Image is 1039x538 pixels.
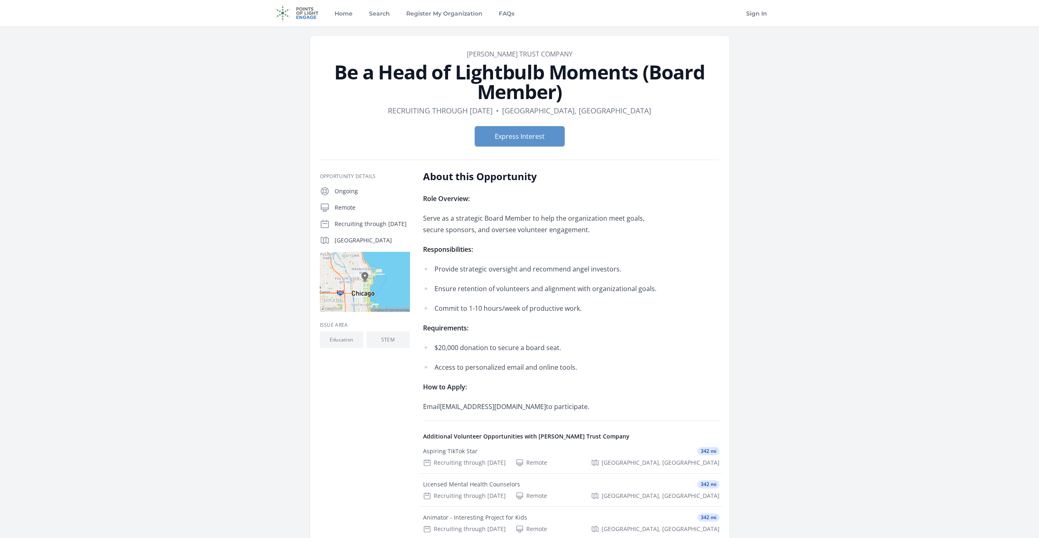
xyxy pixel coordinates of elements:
[423,447,478,455] div: Aspiring TikTok Star
[602,525,720,533] span: [GEOGRAPHIC_DATA], [GEOGRAPHIC_DATA]
[423,492,506,500] div: Recruiting through [DATE]
[320,62,720,102] h1: Be a Head of Lightbulb Moments (Board Member)
[335,187,410,195] p: Ongoing
[697,513,720,522] span: 342 mi
[423,245,473,254] strong: Responsibilities:
[335,236,410,244] p: [GEOGRAPHIC_DATA]
[423,382,467,391] strong: How to Apply:
[320,332,363,348] li: Education
[435,303,663,314] p: Commit to 1-10 hours/week of productive work.
[420,441,723,473] a: Aspiring TikTok Star 342 mi Recruiting through [DATE] Remote [GEOGRAPHIC_DATA], [GEOGRAPHIC_DATA]
[423,480,520,488] div: Licensed Mental Health Counselors
[423,513,527,522] div: Animator - Interesting Project for Kids
[602,492,720,500] span: [GEOGRAPHIC_DATA], [GEOGRAPHIC_DATA]
[423,432,720,441] h4: Additional Volunteer Opportunities with [PERSON_NAME] Trust Company
[423,323,469,332] strong: Requirements:
[367,332,410,348] li: STEM
[420,474,723,506] a: Licensed Mental Health Counselors 342 mi Recruiting through [DATE] Remote [GEOGRAPHIC_DATA], [GEO...
[516,492,547,500] div: Remote
[388,105,493,116] dd: Recruiting through [DATE]
[435,342,663,353] p: $20,000 donation to secure a board seat.
[502,105,651,116] dd: [GEOGRAPHIC_DATA], [GEOGRAPHIC_DATA]
[320,252,410,312] img: Map
[435,362,663,373] p: Access to personalized email and online tools.
[435,283,663,294] p: Ensure retention of volunteers and alignment with organizational goals.
[423,525,506,533] div: Recruiting through [DATE]
[320,322,410,328] h3: Issue area
[423,170,663,183] h2: About this Opportunity
[475,126,565,147] button: Express Interest
[320,173,410,180] h3: Opportunity Details
[335,203,410,212] p: Remote
[697,447,720,455] span: 342 mi
[602,459,720,467] span: [GEOGRAPHIC_DATA], [GEOGRAPHIC_DATA]
[697,480,720,488] span: 342 mi
[423,401,663,412] p: Email [EMAIL_ADDRESS][DOMAIN_NAME] to participate.
[516,459,547,467] div: Remote
[435,263,663,275] p: Provide strategic oversight and recommend angel investors.
[335,220,410,228] p: Recruiting through [DATE]
[496,105,499,116] div: •
[467,50,573,59] a: [PERSON_NAME] Trust Company
[516,525,547,533] div: Remote
[423,212,663,235] p: Serve as a strategic Board Member to help the organization meet goals, secure sponsors, and overs...
[423,459,506,467] div: Recruiting through [DATE]
[423,194,470,203] strong: Role Overview:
